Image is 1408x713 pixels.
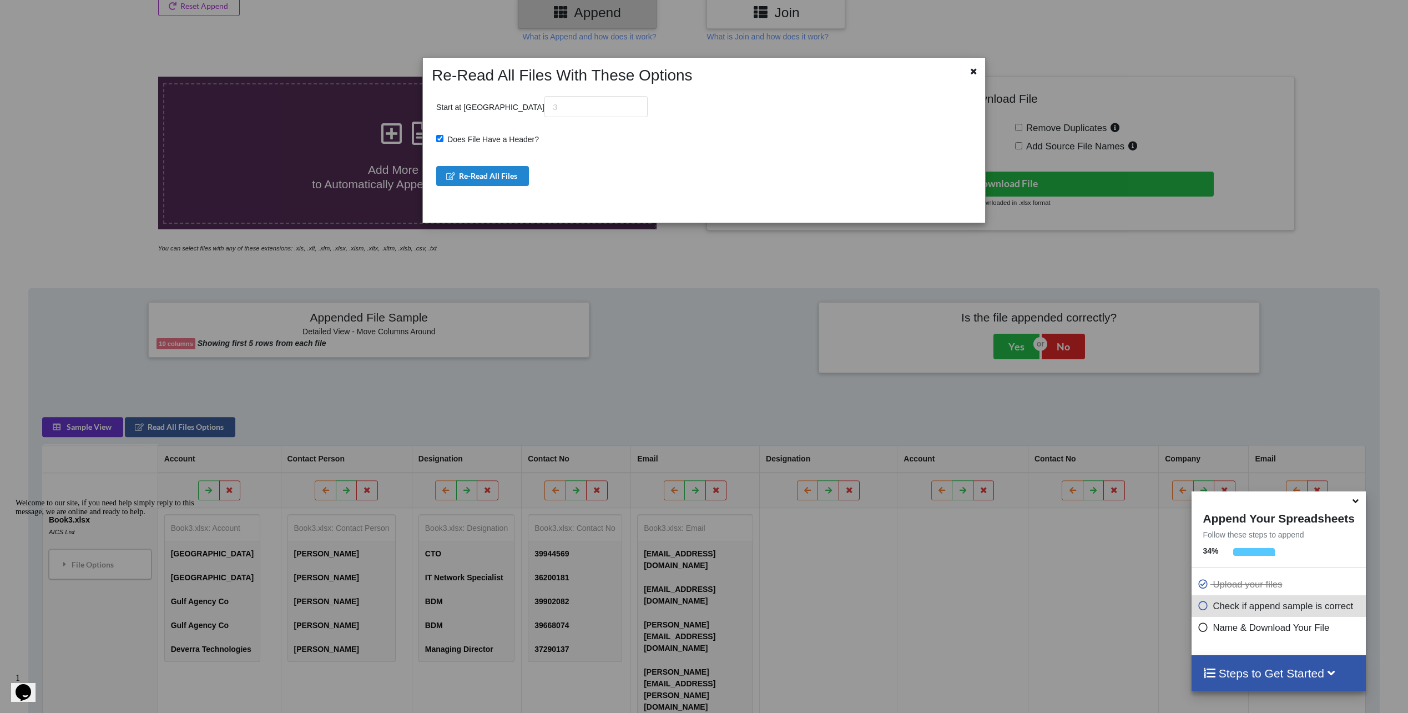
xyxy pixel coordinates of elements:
[1197,621,1362,635] p: Name & Download Your File
[544,96,648,117] input: 3
[1197,599,1362,613] p: Check if append sample is correct
[11,494,211,663] iframe: chat widget
[1192,529,1365,540] p: Follow these steps to append
[11,669,47,702] iframe: chat widget
[1192,509,1365,525] h4: Append Your Spreadsheets
[1197,578,1362,591] p: Upload your files
[426,66,935,85] h2: Re-Read All Files With These Options
[436,166,529,186] button: Re-Read All Files
[443,135,539,144] span: Does File Have a Header?
[1203,546,1218,555] b: 34 %
[1203,666,1354,680] h4: Steps to Get Started
[4,4,183,22] span: Welcome to our site, if you need help simply reply to this message, we are online and ready to help.
[4,4,204,22] div: Welcome to our site, if you need help simply reply to this message, we are online and ready to help.
[436,96,648,117] p: Start at [GEOGRAPHIC_DATA]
